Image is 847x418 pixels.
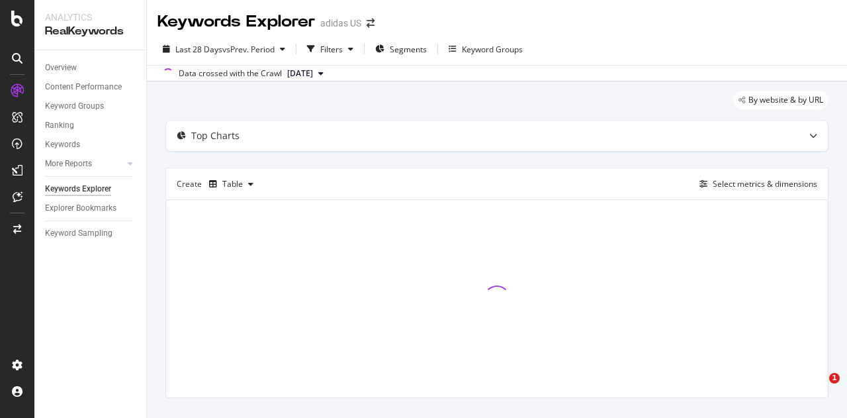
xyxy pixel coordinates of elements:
[370,38,432,60] button: Segments
[45,138,80,152] div: Keywords
[45,99,137,113] a: Keyword Groups
[45,80,122,94] div: Content Performance
[367,19,375,28] div: arrow-right-arrow-left
[45,11,136,24] div: Analytics
[45,201,137,215] a: Explorer Bookmarks
[45,182,137,196] a: Keywords Explorer
[287,68,313,79] span: 2024 Mar. 29th
[829,373,840,384] span: 1
[157,11,315,33] div: Keywords Explorer
[45,201,116,215] div: Explorer Bookmarks
[191,129,240,142] div: Top Charts
[45,24,136,39] div: RealKeywords
[748,96,823,104] span: By website & by URL
[45,119,137,132] a: Ranking
[45,61,77,75] div: Overview
[175,44,222,55] span: Last 28 Days
[157,38,290,60] button: Last 28 DaysvsPrev. Period
[320,17,361,30] div: adidas US
[713,178,817,189] div: Select metrics & dimensions
[802,373,834,405] iframe: Intercom live chat
[302,38,359,60] button: Filters
[694,176,817,192] button: Select metrics & dimensions
[204,174,259,195] button: Table
[179,68,282,79] div: Data crossed with the Crawl
[222,44,275,55] span: vs Prev. Period
[45,157,124,171] a: More Reports
[45,61,137,75] a: Overview
[45,157,92,171] div: More Reports
[462,44,523,55] div: Keyword Groups
[177,174,259,195] div: Create
[45,227,137,240] a: Keyword Sampling
[222,180,243,188] div: Table
[733,91,828,109] div: legacy label
[45,227,112,240] div: Keyword Sampling
[45,182,111,196] div: Keywords Explorer
[45,99,104,113] div: Keyword Groups
[282,66,329,81] button: [DATE]
[443,38,528,60] button: Keyword Groups
[45,80,137,94] a: Content Performance
[390,44,427,55] span: Segments
[45,119,74,132] div: Ranking
[320,44,343,55] div: Filters
[45,138,137,152] a: Keywords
